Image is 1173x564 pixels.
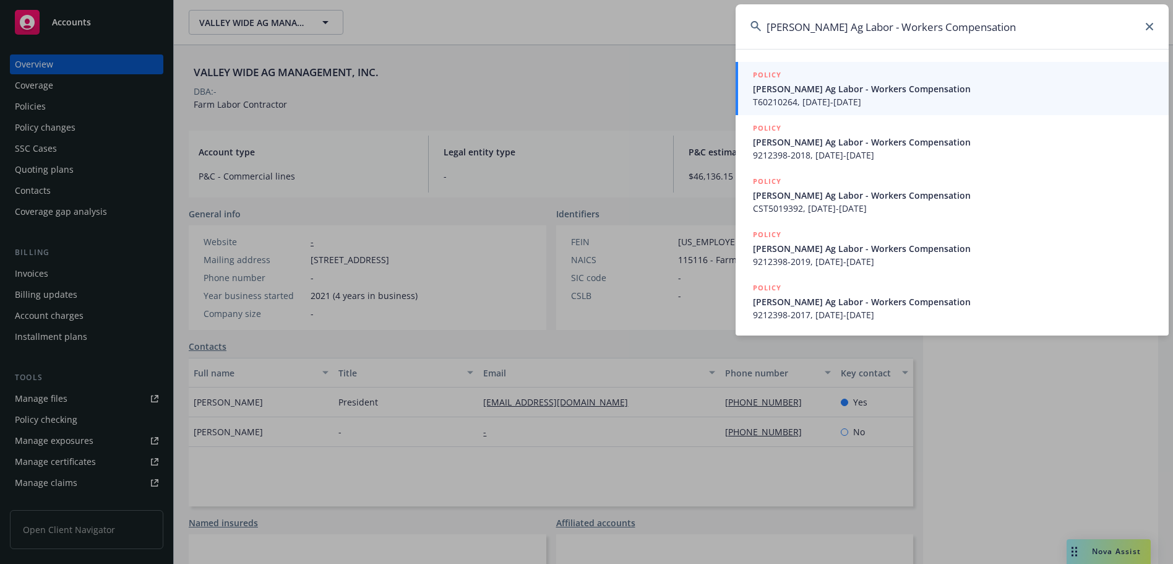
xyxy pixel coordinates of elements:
[753,242,1154,255] span: [PERSON_NAME] Ag Labor - Workers Compensation
[753,122,781,134] h5: POLICY
[753,189,1154,202] span: [PERSON_NAME] Ag Labor - Workers Compensation
[753,136,1154,149] span: [PERSON_NAME] Ag Labor - Workers Compensation
[736,275,1169,328] a: POLICY[PERSON_NAME] Ag Labor - Workers Compensation9212398-2017, [DATE]-[DATE]
[753,295,1154,308] span: [PERSON_NAME] Ag Labor - Workers Compensation
[736,4,1169,49] input: Search...
[753,308,1154,321] span: 9212398-2017, [DATE]-[DATE]
[753,228,781,241] h5: POLICY
[753,255,1154,268] span: 9212398-2019, [DATE]-[DATE]
[753,149,1154,162] span: 9212398-2018, [DATE]-[DATE]
[736,222,1169,275] a: POLICY[PERSON_NAME] Ag Labor - Workers Compensation9212398-2019, [DATE]-[DATE]
[753,175,781,188] h5: POLICY
[753,282,781,294] h5: POLICY
[753,82,1154,95] span: [PERSON_NAME] Ag Labor - Workers Compensation
[753,95,1154,108] span: T60210264, [DATE]-[DATE]
[736,168,1169,222] a: POLICY[PERSON_NAME] Ag Labor - Workers CompensationCST5019392, [DATE]-[DATE]
[753,202,1154,215] span: CST5019392, [DATE]-[DATE]
[753,69,781,81] h5: POLICY
[736,62,1169,115] a: POLICY[PERSON_NAME] Ag Labor - Workers CompensationT60210264, [DATE]-[DATE]
[736,115,1169,168] a: POLICY[PERSON_NAME] Ag Labor - Workers Compensation9212398-2018, [DATE]-[DATE]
